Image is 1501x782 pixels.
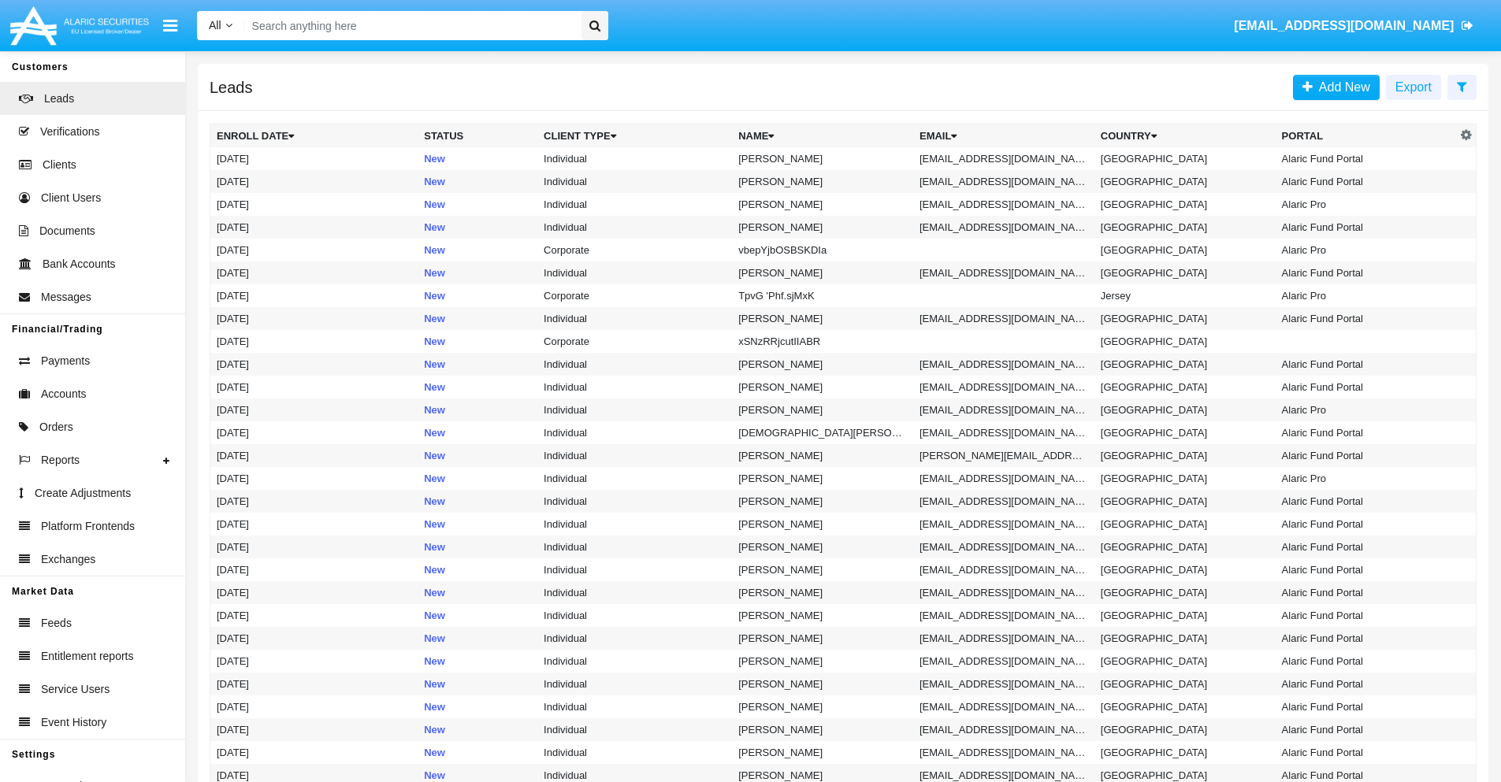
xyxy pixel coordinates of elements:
td: New [418,284,537,307]
span: Payments [41,353,90,369]
span: Messages [41,289,91,306]
td: [EMAIL_ADDRESS][DOMAIN_NAME] [913,421,1094,444]
td: Alaric Fund Portal [1276,627,1457,650]
td: New [418,193,537,216]
td: Jersey [1094,284,1276,307]
td: Alaric Pro [1276,239,1457,261]
td: Alaric Fund Portal [1276,718,1457,741]
td: [PERSON_NAME] [732,490,913,513]
td: Individual [537,673,732,695]
td: Alaric Fund Portal [1276,421,1457,444]
td: [PERSON_NAME] [732,147,913,170]
span: Platform Frontends [41,518,135,535]
td: New [418,216,537,239]
td: Corporate [537,330,732,353]
td: Individual [537,467,732,490]
td: [DATE] [210,216,418,239]
td: Corporate [537,239,732,261]
td: [EMAIL_ADDRESS][DOMAIN_NAME] [913,261,1094,284]
td: [DATE] [210,695,418,718]
span: Client Users [41,190,101,206]
span: Documents [39,223,95,239]
td: [PERSON_NAME] [732,193,913,216]
td: Individual [537,741,732,764]
span: Service Users [41,681,110,698]
td: New [418,353,537,376]
td: Individual [537,536,732,558]
span: Orders [39,419,73,435]
th: Name [732,124,913,148]
td: TpvG 'Phf.sjMxK [732,284,913,307]
td: Individual [537,627,732,650]
td: Individual [537,604,732,627]
td: [EMAIL_ADDRESS][DOMAIN_NAME] [913,170,1094,193]
td: [GEOGRAPHIC_DATA] [1094,513,1276,536]
a: All [197,17,244,34]
td: [GEOGRAPHIC_DATA] [1094,353,1276,376]
td: [DATE] [210,398,418,421]
td: [GEOGRAPHIC_DATA] [1094,147,1276,170]
td: [DATE] [210,718,418,741]
td: [DATE] [210,330,418,353]
td: [PERSON_NAME] [732,216,913,239]
td: New [418,581,537,604]
button: Export [1386,75,1441,100]
td: [DATE] [210,376,418,398]
td: Alaric Fund Portal [1276,444,1457,467]
td: New [418,170,537,193]
td: Individual [537,353,732,376]
td: Individual [537,558,732,581]
span: Verifications [40,124,99,140]
td: [EMAIL_ADDRESS][DOMAIN_NAME] [913,558,1094,581]
td: [PERSON_NAME] [732,261,913,284]
span: Event History [41,714,106,731]
td: [EMAIL_ADDRESS][DOMAIN_NAME] [913,627,1094,650]
td: Individual [537,421,732,444]
td: Alaric Fund Portal [1276,741,1457,764]
td: New [418,673,537,695]
td: [DATE] [210,490,418,513]
th: Email [913,124,1094,148]
td: [PERSON_NAME] [732,741,913,764]
td: Alaric Pro [1276,193,1457,216]
td: Alaric Pro [1276,467,1457,490]
td: New [418,741,537,764]
td: [DATE] [210,261,418,284]
td: [GEOGRAPHIC_DATA] [1094,741,1276,764]
td: [PERSON_NAME] [732,695,913,718]
td: [DATE] [210,581,418,604]
td: Individual [537,444,732,467]
td: New [418,513,537,536]
td: New [418,330,537,353]
input: Search [244,11,576,40]
td: New [418,444,537,467]
th: Status [418,124,537,148]
td: [EMAIL_ADDRESS][DOMAIN_NAME] [913,581,1094,604]
td: New [418,398,537,421]
td: [GEOGRAPHIC_DATA] [1094,193,1276,216]
td: [DATE] [210,627,418,650]
td: [GEOGRAPHIC_DATA] [1094,170,1276,193]
td: [PERSON_NAME][EMAIL_ADDRESS][DOMAIN_NAME] [913,444,1094,467]
td: [GEOGRAPHIC_DATA] [1094,650,1276,673]
td: New [418,604,537,627]
td: Individual [537,307,732,330]
td: New [418,650,537,673]
td: Alaric Fund Portal [1276,147,1457,170]
td: [PERSON_NAME] [732,673,913,695]
span: Bank Accounts [43,256,116,272]
td: [PERSON_NAME] [732,398,913,421]
span: Reports [41,452,80,469]
th: Country [1094,124,1276,148]
td: [EMAIL_ADDRESS][DOMAIN_NAME] [913,216,1094,239]
h5: Leads [210,81,253,94]
td: [GEOGRAPHIC_DATA] [1094,604,1276,627]
td: [GEOGRAPHIC_DATA] [1094,581,1276,604]
td: [EMAIL_ADDRESS][DOMAIN_NAME] [913,536,1094,558]
td: [PERSON_NAME] [732,170,913,193]
td: [GEOGRAPHIC_DATA] [1094,695,1276,718]
td: [GEOGRAPHIC_DATA] [1094,467,1276,490]
td: New [418,490,537,513]
td: New [418,307,537,330]
td: xSNzRRjcutIIABR [732,330,913,353]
